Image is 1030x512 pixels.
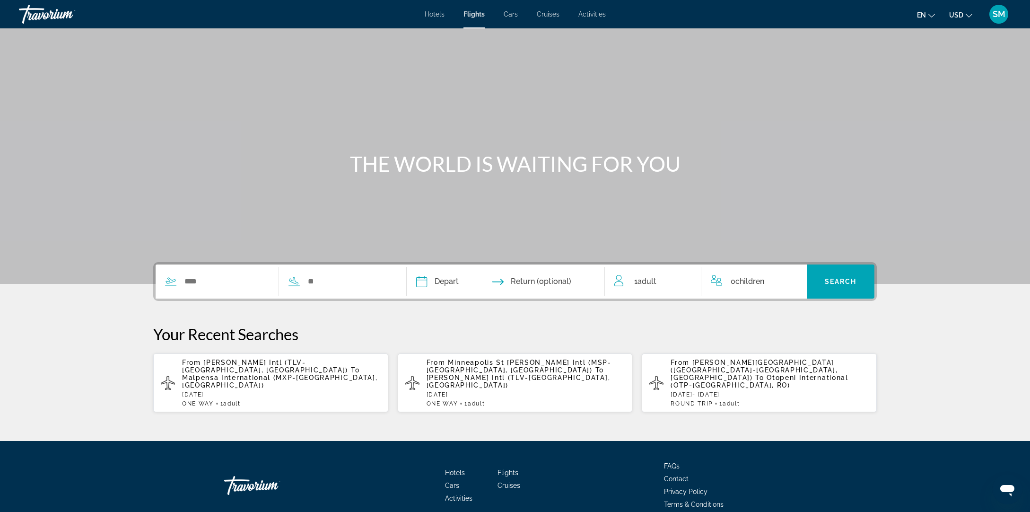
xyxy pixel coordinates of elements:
[642,353,877,413] button: From [PERSON_NAME][GEOGRAPHIC_DATA] ([GEOGRAPHIC_DATA]-[GEOGRAPHIC_DATA], [GEOGRAPHIC_DATA]) To O...
[578,10,606,18] a: Activities
[153,325,877,344] p: Your Recent Searches
[664,501,724,508] a: Terms & Conditions
[425,10,445,18] a: Hotels
[427,374,611,389] span: [PERSON_NAME] Intl (TLV-[GEOGRAPHIC_DATA], [GEOGRAPHIC_DATA])
[986,4,1011,24] button: User Menu
[949,11,963,19] span: USD
[993,9,1005,19] span: SM
[917,8,935,22] button: Change language
[671,359,690,366] span: From
[807,265,875,299] button: Search
[464,400,485,407] span: 1
[498,469,518,477] a: Flights
[416,265,459,299] button: Depart date
[19,2,113,26] a: Travorium
[153,353,388,413] button: From [PERSON_NAME] Intl (TLV-[GEOGRAPHIC_DATA], [GEOGRAPHIC_DATA]) To Malpensa International (MXP...
[664,475,689,483] a: Contact
[671,359,838,381] span: [PERSON_NAME][GEOGRAPHIC_DATA] ([GEOGRAPHIC_DATA]-[GEOGRAPHIC_DATA], [GEOGRAPHIC_DATA])
[445,469,465,477] a: Hotels
[664,488,707,495] a: Privacy Policy
[664,462,680,470] a: FAQs
[735,277,764,286] span: Children
[917,11,926,19] span: en
[182,391,381,398] p: [DATE]
[182,374,377,389] span: Malpensa International (MXP-[GEOGRAPHIC_DATA], [GEOGRAPHIC_DATA])
[637,277,656,286] span: Adult
[156,265,874,299] div: Search widget
[605,265,807,299] button: Travelers: 1 adult, 0 children
[427,359,445,366] span: From
[427,359,611,374] span: Minneapolis St [PERSON_NAME] Intl (MSP-[GEOGRAPHIC_DATA], [GEOGRAPHIC_DATA])
[223,400,240,407] span: Adult
[338,151,692,176] h1: THE WORLD IS WAITING FOR YOU
[498,482,520,489] a: Cruises
[492,265,571,299] button: Return date
[463,10,485,18] a: Flights
[825,278,857,285] span: Search
[949,8,972,22] button: Change currency
[537,10,559,18] a: Cruises
[992,474,1022,504] iframe: Button to launch messaging window
[220,400,241,407] span: 1
[671,391,869,398] p: [DATE] - [DATE]
[182,359,201,366] span: From
[723,400,740,407] span: Adult
[427,391,625,398] p: [DATE]
[511,275,571,288] span: Return (optional)
[445,494,472,502] a: Activities
[182,400,214,407] span: ONE WAY
[671,400,713,407] span: ROUND TRIP
[504,10,518,18] a: Cars
[719,400,740,407] span: 1
[445,482,459,489] a: Cars
[595,366,604,374] span: To
[755,374,764,381] span: To
[351,366,359,374] span: To
[671,374,848,389] span: Otopeni International (OTP-[GEOGRAPHIC_DATA], RO)
[224,471,319,500] a: Travorium
[468,400,485,407] span: Adult
[731,275,764,288] span: 0
[182,359,348,374] span: [PERSON_NAME] Intl (TLV-[GEOGRAPHIC_DATA], [GEOGRAPHIC_DATA])
[398,353,633,413] button: From Minneapolis St [PERSON_NAME] Intl (MSP-[GEOGRAPHIC_DATA], [GEOGRAPHIC_DATA]) To [PERSON_NAME...
[634,275,656,288] span: 1
[427,400,458,407] span: ONE WAY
